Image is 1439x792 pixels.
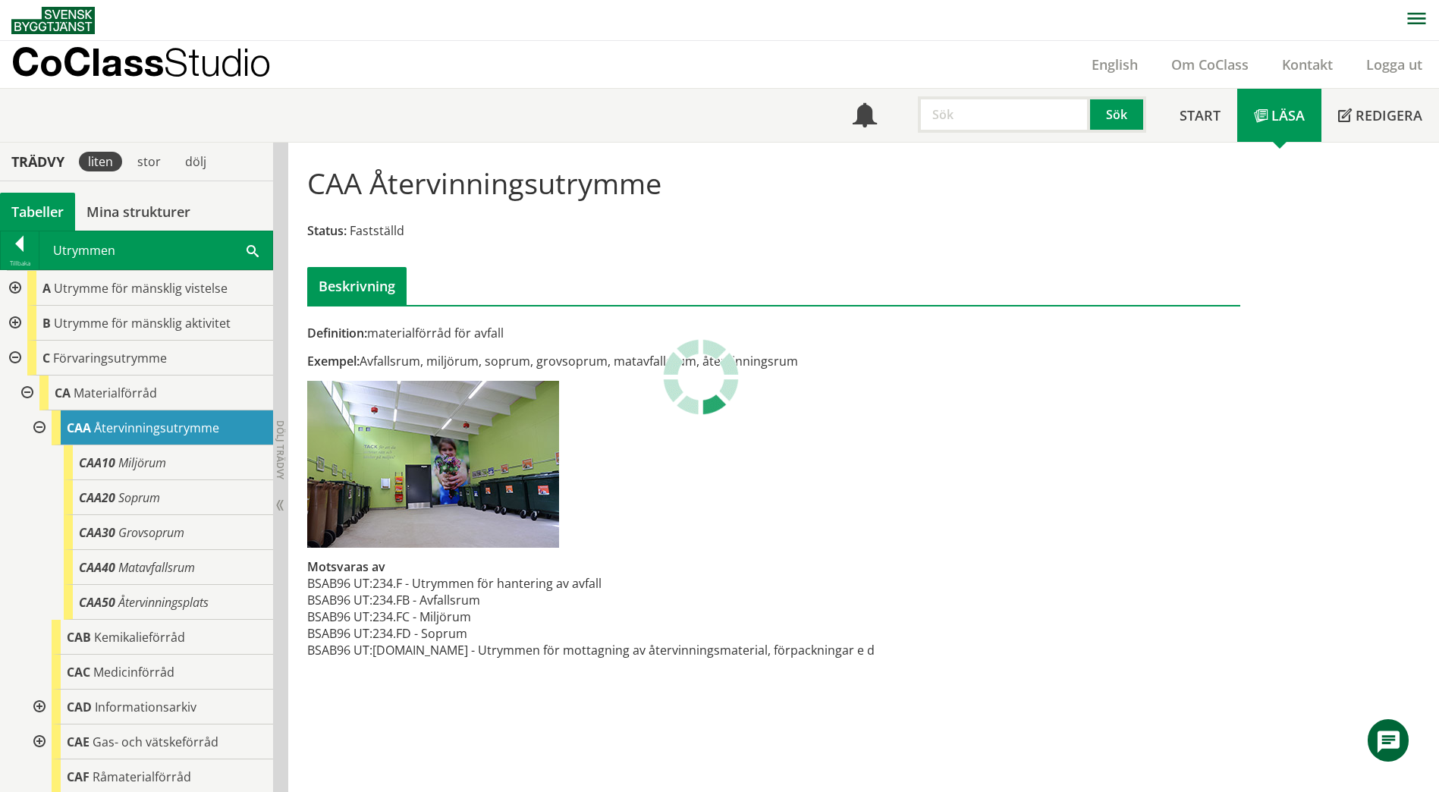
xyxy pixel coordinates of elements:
span: Soprum [118,489,160,506]
span: Start [1180,106,1221,124]
span: B [42,315,51,332]
a: Om CoClass [1155,55,1265,74]
td: 234.FB - Avfallsrum [372,592,875,608]
span: CAA40 [79,559,115,576]
td: [DOMAIN_NAME] - Utrymmen för mottagning av återvinningsmaterial, förpackningar e d [372,642,875,658]
span: Studio [164,39,271,84]
span: CAD [67,699,92,715]
div: dölj [176,152,215,171]
span: Medicinförråd [93,664,174,680]
td: 234.FC - Miljörum [372,608,875,625]
div: stor [128,152,170,171]
td: BSAB96 UT: [307,625,372,642]
a: Start [1163,89,1237,142]
div: Trädvy [3,153,73,170]
span: Dölj trädvy [274,420,287,479]
div: liten [79,152,122,171]
span: Redigera [1356,106,1422,124]
span: Kemikalieförråd [94,629,185,646]
span: Sök i tabellen [247,242,259,258]
span: Återvinningsutrymme [94,420,219,436]
span: Utrymme för mänsklig aktivitet [54,315,231,332]
input: Sök [918,96,1090,133]
span: Grovsoprum [118,524,184,541]
div: Utrymmen [39,231,272,269]
span: Miljörum [118,454,166,471]
a: Läsa [1237,89,1321,142]
span: Förvaringsutrymme [53,350,167,366]
span: CA [55,385,71,401]
span: Informationsarkiv [95,699,196,715]
span: Råmaterialförråd [93,768,191,785]
span: Definition: [307,325,367,341]
p: CoClass [11,53,271,71]
a: Redigera [1321,89,1439,142]
td: 234.FD - Soprum [372,625,875,642]
a: Mina strukturer [75,193,202,231]
span: CAA20 [79,489,115,506]
h1: CAA Återvinningsutrymme [307,166,661,200]
img: caa-avfallsrum.jpg [307,381,559,548]
span: CAC [67,664,90,680]
img: Laddar [663,339,739,415]
span: CAA50 [79,594,115,611]
span: Materialförråd [74,385,157,401]
span: CAA [67,420,91,436]
span: Exempel: [307,353,360,369]
span: Notifikationer [853,105,877,129]
span: Utrymme för mänsklig vistelse [54,280,228,297]
span: CAF [67,768,90,785]
td: BSAB96 UT: [307,592,372,608]
span: Läsa [1271,106,1305,124]
div: Tillbaka [1,257,39,269]
td: BSAB96 UT: [307,575,372,592]
div: Avfallsrum, miljörum, soprum, grovsoprum, matavfallsrum, återvinningsrum [307,353,921,369]
span: CAA30 [79,524,115,541]
span: C [42,350,50,366]
span: CAB [67,629,91,646]
a: English [1075,55,1155,74]
span: Matavfallsrum [118,559,195,576]
span: A [42,280,51,297]
div: Beskrivning [307,267,407,305]
a: Logga ut [1349,55,1439,74]
td: 234.F - Utrymmen för hantering av avfall [372,575,875,592]
span: CAE [67,734,90,750]
td: BSAB96 UT: [307,642,372,658]
td: BSAB96 UT: [307,608,372,625]
span: Fastställd [350,222,404,239]
span: Gas- och vätskeförråd [93,734,218,750]
span: Återvinningsplats [118,594,209,611]
a: CoClassStudio [11,41,303,88]
button: Sök [1090,96,1146,133]
img: Svensk Byggtjänst [11,7,95,34]
span: Status: [307,222,347,239]
span: Motsvaras av [307,558,385,575]
a: Kontakt [1265,55,1349,74]
span: CAA10 [79,454,115,471]
div: materialförråd för avfall [307,325,921,341]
